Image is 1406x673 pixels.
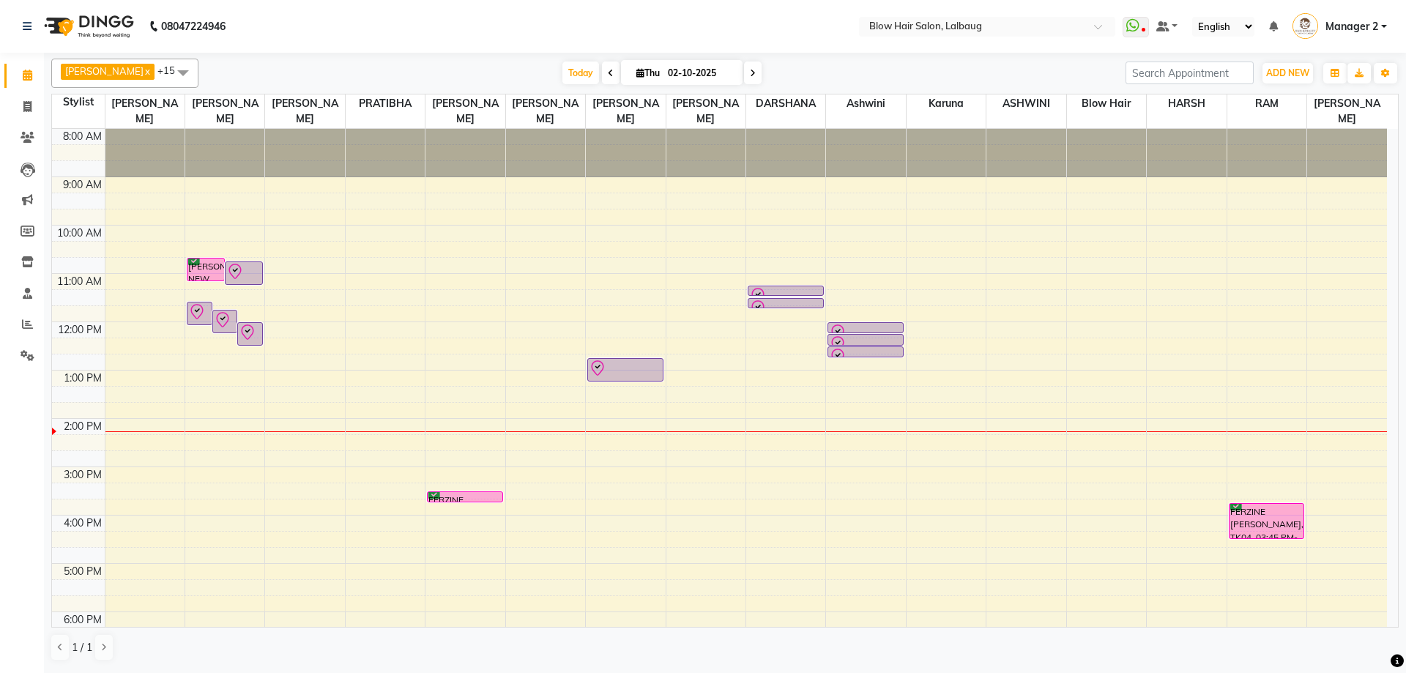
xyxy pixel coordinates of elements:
a: x [144,65,150,77]
span: PRATIBHA [346,94,425,113]
div: [PERSON_NAME], TK06, 11:45 AM-12:15 PM, HAIR CUT (Men)-[PERSON_NAME] TRIM / SHAVE [213,311,237,332]
div: [PERSON_NAME] NEW, TK07, 12:00 PM-12:15 PM, Full Arms Waxing [828,323,903,332]
span: Ashwini [826,94,905,113]
span: karuna [907,94,986,113]
div: FERZINE [PERSON_NAME], TK04, 03:30 PM-03:45 PM, Inoa Root Touch Up Women [428,492,502,502]
div: [PERSON_NAME] NEW, TK07, 12:30 PM-12:45 PM, Full Legs Waxing [828,347,903,357]
span: Blow Hair [1067,94,1146,113]
div: 8:00 AM [60,129,105,144]
input: Search Appointment [1126,62,1254,84]
div: WAKING, TK09, 12:45 PM-01:15 PM, HAIR CUT (Men)-CREATIVE STYLE DIRECTOR [588,359,663,381]
div: 4:00 PM [61,516,105,531]
span: [PERSON_NAME] [666,94,745,128]
span: 1 / 1 [72,640,92,655]
div: 2:00 PM [61,419,105,434]
div: 10:00 AM [54,226,105,241]
span: +15 [157,64,186,76]
span: RAM [1227,94,1306,113]
span: ASHWINI [986,94,1065,113]
div: [PERSON_NAME] NEW, TK02, 10:40 AM-11:10 AM, HAIR CUT (Men)-[PERSON_NAME] TRIM / SHAVE [187,259,224,280]
span: ADD NEW [1266,67,1309,78]
div: 9:00 AM [60,177,105,193]
span: [PERSON_NAME] [586,94,665,128]
div: 5:00 PM [61,564,105,579]
span: [PERSON_NAME] [425,94,505,128]
div: 3:00 PM [61,467,105,483]
span: [PERSON_NAME] [265,94,344,128]
b: 08047224946 [161,6,226,47]
button: ADD NEW [1262,63,1313,83]
span: Thu [633,67,663,78]
span: [PERSON_NAME] [506,94,585,128]
div: 6:00 PM [61,612,105,628]
span: [PERSON_NAME] [185,94,264,128]
div: 12:00 PM [55,322,105,338]
span: DARSHANA [746,94,825,113]
div: [PERSON_NAME], TK05, 10:45 AM-11:15 AM, HAIR CUT (Men)-SENIOR STYLIST [226,262,262,284]
span: HARSH [1147,94,1226,113]
input: 2025-10-02 [663,62,737,84]
div: [PERSON_NAME] NEW, TK07, 12:15 PM-12:30 PM, Under Arms Waxing [828,335,903,345]
div: 11:00 AM [54,274,105,289]
span: [PERSON_NAME] [65,65,144,77]
div: [PERSON_NAME] [DATE], TK08, 11:30 AM-11:40 AM, THREADING (Women)-UPPERLIPS [748,299,823,308]
div: 1:00 PM [61,371,105,386]
img: logo [37,6,138,47]
div: [PERSON_NAME] [DATE], TK08, 11:15 AM-11:25 AM, THREADING (Women)-EYEBROWS [748,286,823,295]
div: [PERSON_NAME] [DATE], TK01, 12:00 PM-12:30 PM, HAIR CUT (Men)-CREATIVE STYLE DIRECTOR [238,323,262,345]
span: Manager 2 [1325,19,1378,34]
span: Today [562,62,599,84]
span: [PERSON_NAME] [105,94,185,128]
div: [PERSON_NAME], TK06, 11:35 AM-12:05 PM, HAIR CUT (Men)-CREATIVE STYLE DIRECTOR [187,302,212,324]
div: FERZINE [PERSON_NAME], TK04, 03:45 PM-04:30 PM, HAND & FEET CARE (Women)-REGULAR PEDICURE [1230,504,1304,538]
div: Stylist [52,94,105,110]
img: Manager 2 [1292,13,1318,39]
span: [PERSON_NAME] [1307,94,1387,128]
